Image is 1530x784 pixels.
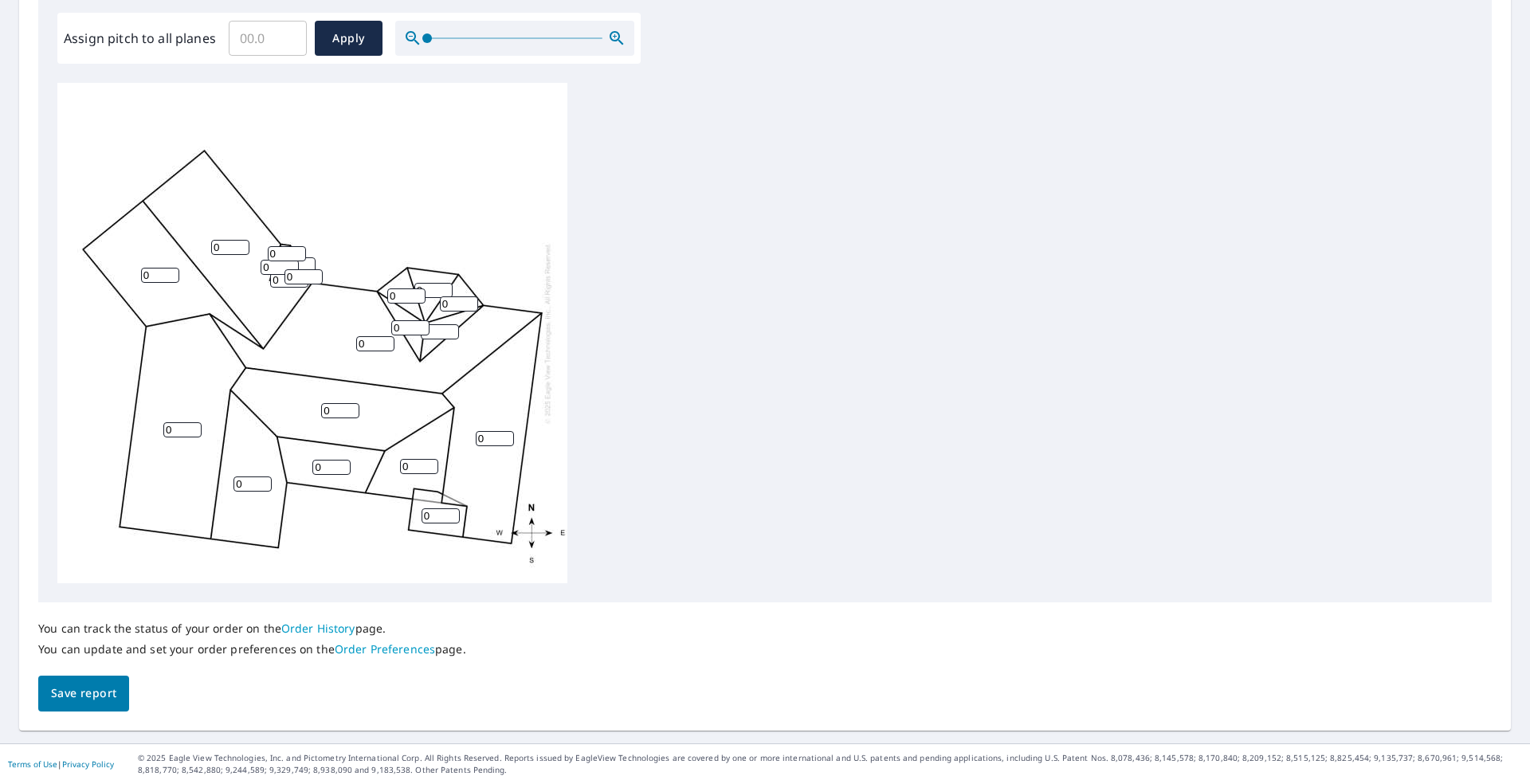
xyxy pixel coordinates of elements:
[138,752,1522,776] p: © 2025 Eagle View Technologies, Inc. and Pictometry International Corp. All Rights Reserved. Repo...
[281,621,355,636] a: Order History
[315,21,382,56] button: Apply
[335,641,435,657] a: Order Preferences
[38,621,466,636] p: You can track the status of your order on the page.
[328,29,370,49] span: Apply
[51,684,116,704] span: Save report
[62,759,114,770] a: Privacy Policy
[229,16,307,61] input: 00.0
[64,29,216,48] label: Assign pitch to all planes
[38,642,466,657] p: You can update and set your order preferences on the page.
[8,759,57,770] a: Terms of Use
[38,676,129,711] button: Save report
[8,759,114,769] p: |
